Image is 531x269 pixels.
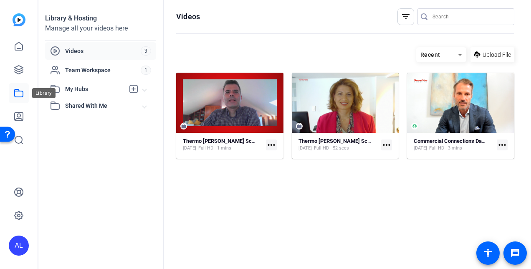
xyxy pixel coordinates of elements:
[266,140,277,150] mat-icon: more_horiz
[183,138,263,152] a: Thermo [PERSON_NAME] Scientific (2025) Simple (49066)[DATE]Full HD - 1 mins
[45,23,156,33] div: Manage all your videos here
[298,138,378,152] a: Thermo [PERSON_NAME] Scientific Simple (49769)[DATE]Full HD - 52 secs
[45,97,156,114] mat-expansion-panel-header: Shared With Me
[45,13,156,23] div: Library & Hosting
[381,140,392,150] mat-icon: more_horiz
[32,88,56,98] div: Library
[401,12,411,22] mat-icon: filter_list
[432,12,508,22] input: Search
[65,102,143,110] span: Shared With Me
[198,145,231,152] span: Full HD - 1 mins
[65,47,141,55] span: Videos
[414,145,427,152] span: [DATE]
[414,138,493,152] a: Commercial Connections Dashboard Launch[DATE]Full HD - 3 mins
[429,145,462,152] span: Full HD - 3 mins
[510,248,520,258] mat-icon: message
[314,145,349,152] span: Full HD - 52 secs
[65,85,124,94] span: My Hubs
[483,51,511,59] span: Upload File
[183,145,196,152] span: [DATE]
[176,12,200,22] h1: Videos
[414,138,520,144] strong: Commercial Connections Dashboard Launch
[298,138,421,144] strong: Thermo [PERSON_NAME] Scientific Simple (49769)
[13,13,25,26] img: blue-gradient.svg
[470,47,514,62] button: Upload File
[420,51,440,58] span: Recent
[183,138,323,144] strong: Thermo [PERSON_NAME] Scientific (2025) Simple (49066)
[497,140,508,150] mat-icon: more_horiz
[141,46,151,56] span: 3
[298,145,312,152] span: [DATE]
[483,248,493,258] mat-icon: accessibility
[65,66,141,74] span: Team Workspace
[141,66,151,75] span: 1
[9,236,29,256] div: AL
[45,81,156,97] mat-expansion-panel-header: My Hubs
